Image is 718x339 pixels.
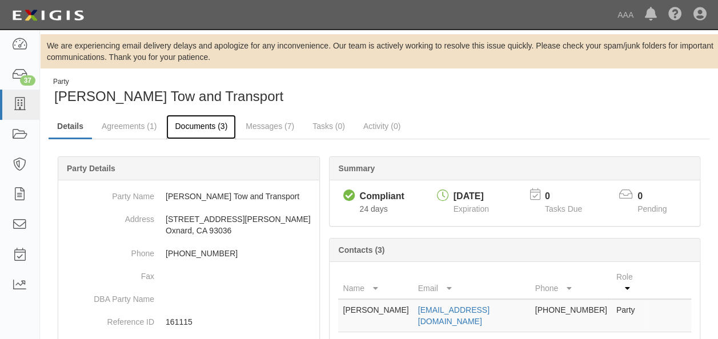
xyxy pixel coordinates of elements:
[166,316,315,328] p: 161115
[355,115,409,138] a: Activity (0)
[531,267,612,299] th: Phone
[637,204,667,213] span: Pending
[359,204,387,213] span: Since 07/28/2025
[612,267,645,299] th: Role
[454,190,489,203] div: [DATE]
[545,190,596,203] p: 0
[414,267,531,299] th: Email
[49,77,371,106] div: Gruman Tow and Transport
[63,242,315,265] dd: [PHONE_NUMBER]
[637,190,681,203] p: 0
[612,299,645,332] td: Party
[338,164,375,173] b: Summary
[53,77,283,87] div: Party
[338,299,413,332] td: [PERSON_NAME]
[343,190,355,202] i: Compliant
[54,88,283,104] span: [PERSON_NAME] Tow and Transport
[545,204,582,213] span: Tasks Due
[338,267,413,299] th: Name
[531,299,612,332] td: [PHONE_NUMBER]
[166,115,236,139] a: Documents (3)
[20,75,35,86] div: 37
[304,115,354,138] a: Tasks (0)
[63,185,154,202] dt: Party Name
[63,208,154,225] dt: Address
[359,190,404,203] div: Compliant
[338,245,384,255] b: Contacts (3)
[9,5,87,26] img: logo-5460c22ac91f19d4615b14bd174203de0afe785f0fc80cf4dbbc73dc1793850b.png
[63,265,154,282] dt: Fax
[418,305,490,326] a: [EMAIL_ADDRESS][DOMAIN_NAME]
[63,242,154,259] dt: Phone
[63,288,154,305] dt: DBA Party Name
[63,310,154,328] dt: Reference ID
[93,115,165,138] a: Agreements (1)
[67,164,115,173] b: Party Details
[63,185,315,208] dd: [PERSON_NAME] Tow and Transport
[612,3,639,26] a: AAA
[668,8,682,22] i: Help Center - Complianz
[237,115,303,138] a: Messages (7)
[40,40,718,63] div: We are experiencing email delivery delays and apologize for any inconvenience. Our team is active...
[454,204,489,213] span: Expiration
[49,115,92,139] a: Details
[63,208,315,242] dd: [STREET_ADDRESS][PERSON_NAME] Oxnard, CA 93036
